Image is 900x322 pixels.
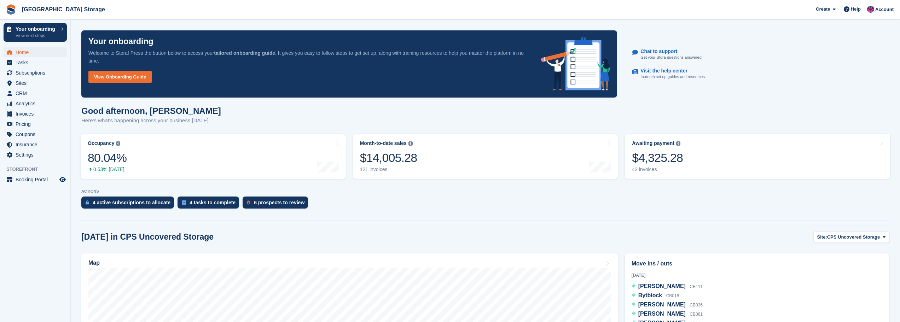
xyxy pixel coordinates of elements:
div: $4,325.28 [632,151,683,165]
a: Visit the help center In-depth set up guides and resources. [632,64,883,83]
div: 121 invoices [360,166,417,172]
p: Visit the help center [640,68,700,74]
span: Site: [817,234,827,241]
button: Site: CPS Uncovered Storage [813,232,889,243]
a: menu [4,78,67,88]
span: Home [16,47,58,57]
div: Month-to-date sales [360,140,407,146]
p: Here's what's happening across your business [DATE] [81,117,221,125]
a: [PERSON_NAME] CB036 [632,300,703,310]
a: menu [4,175,67,185]
h2: Map [88,260,100,266]
span: Account [875,6,894,13]
p: Welcome to Stora! Press the button below to access your . It gives you easy to follow steps to ge... [88,49,530,65]
a: menu [4,150,67,160]
span: Sites [16,78,58,88]
div: $14,005.28 [360,151,417,165]
a: menu [4,119,67,129]
img: icon-info-grey-7440780725fd019a000dd9b08b2336e03edf1995a4989e88bcd33f0948082b44.svg [408,141,413,146]
span: Bytblock [638,292,662,298]
a: [PERSON_NAME] CB111 [632,282,703,291]
div: 4 active subscriptions to allocate [93,200,170,205]
a: Chat to support Get your Stora questions answered. [632,45,883,64]
p: Your onboarding [16,27,58,31]
div: Occupancy [88,140,114,146]
span: [PERSON_NAME] [638,283,686,289]
p: Your onboarding [88,37,153,46]
span: CB081 [690,312,703,317]
span: Tasks [16,58,58,68]
span: Help [851,6,861,13]
img: Jantz Morgan [867,6,874,13]
span: CB018 [666,293,679,298]
a: Your onboarding View next steps [4,23,67,42]
span: CB036 [690,303,703,308]
a: Preview store [58,175,67,184]
a: [GEOGRAPHIC_DATA] Storage [19,4,108,15]
a: menu [4,68,67,78]
span: Booking Portal [16,175,58,185]
div: 6 prospects to review [254,200,304,205]
span: CB111 [690,284,703,289]
a: menu [4,109,67,119]
a: [PERSON_NAME] CB081 [632,310,703,319]
span: [PERSON_NAME] [638,311,686,317]
strong: tailored onboarding guide [214,50,275,56]
span: CRM [16,88,58,98]
img: onboarding-info-6c161a55d2c0e0a8cae90662b2fe09162a5109e8cc188191df67fb4f79e88e88.svg [541,37,610,90]
a: View Onboarding Guide [88,71,152,83]
p: View next steps [16,33,58,39]
div: 80.04% [88,151,127,165]
p: ACTIONS [81,189,889,194]
div: 0.53% [DATE] [88,166,127,172]
span: Settings [16,150,58,160]
span: Coupons [16,129,58,139]
p: Get your Stora questions answered. [640,54,702,60]
span: CPS Uncovered Storage [827,234,880,241]
img: task-75834270c22a3079a89374b754ae025e5fb1db73e45f91037f5363f120a921f8.svg [182,200,186,205]
a: 6 prospects to review [243,197,312,212]
div: [DATE] [632,272,883,279]
img: prospect-51fa495bee0391a8d652442698ab0144808aea92771e9ea1ae160a38d050c398.svg [247,200,250,205]
a: Awaiting payment $4,325.28 42 invoices [625,134,890,179]
img: icon-info-grey-7440780725fd019a000dd9b08b2336e03edf1995a4989e88bcd33f0948082b44.svg [116,141,120,146]
a: menu [4,58,67,68]
img: active_subscription_to_allocate_icon-d502201f5373d7db506a760aba3b589e785aa758c864c3986d89f69b8ff3... [86,200,89,205]
img: icon-info-grey-7440780725fd019a000dd9b08b2336e03edf1995a4989e88bcd33f0948082b44.svg [676,141,680,146]
a: 4 active subscriptions to allocate [81,197,178,212]
a: menu [4,47,67,57]
span: Subscriptions [16,68,58,78]
a: Bytblock CB018 [632,291,679,300]
div: 4 tasks to complete [190,200,236,205]
h1: Good afternoon, [PERSON_NAME] [81,106,221,116]
a: Month-to-date sales $14,005.28 121 invoices [353,134,618,179]
a: Occupancy 80.04% 0.53% [DATE] [81,134,346,179]
h2: Move ins / outs [632,259,883,268]
div: 42 invoices [632,166,683,172]
p: Chat to support [640,48,697,54]
h2: [DATE] in CPS Uncovered Storage [81,232,214,242]
a: menu [4,140,67,150]
span: Invoices [16,109,58,119]
a: menu [4,129,67,139]
span: Analytics [16,99,58,109]
span: [PERSON_NAME] [638,301,686,308]
a: 4 tasks to complete [178,197,243,212]
p: In-depth set up guides and resources. [640,74,706,80]
a: menu [4,99,67,109]
span: Storefront [6,166,70,173]
span: Create [816,6,830,13]
span: Insurance [16,140,58,150]
a: menu [4,88,67,98]
img: stora-icon-8386f47178a22dfd0bd8f6a31ec36ba5ce8667c1dd55bd0f319d3a0aa187defe.svg [6,4,16,15]
span: Pricing [16,119,58,129]
div: Awaiting payment [632,140,674,146]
